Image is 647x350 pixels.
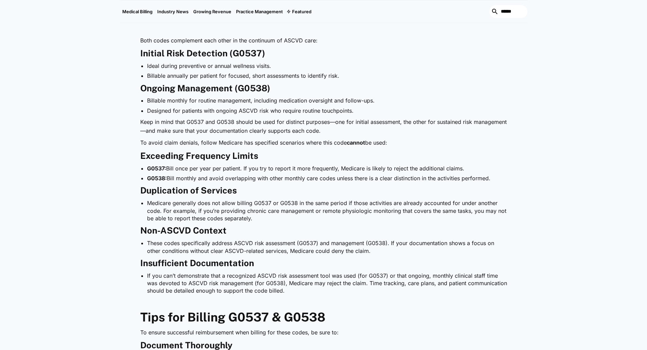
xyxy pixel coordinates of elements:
[140,310,325,324] strong: Tips for Billing G0537 & G0538
[147,174,507,182] li: Bill monthly and avoid overlapping with other monthly care codes unless there is a clear distinct...
[147,239,507,255] li: These codes specifically address ASCVD risk assessment (G0537) and management (G0538). If your do...
[147,272,507,295] li: If you can’t demonstrate that a recognized ASCVD risk assessment tool was used (for G0537) or tha...
[140,225,227,236] strong: Non-ASCVD Context
[147,97,507,104] li: Billable monthly for routine management, including medication oversight and follow-ups.
[234,0,285,23] a: Practice Management
[140,328,507,337] p: To ensure successful reimbursement when billing for these codes, be sure to:
[155,0,191,23] a: Industry News
[140,48,265,58] strong: Initial Risk Detection (G0537)
[140,24,507,33] p: ‍
[120,0,155,23] a: Medical Billing
[147,175,167,182] strong: G0538:
[347,139,365,146] strong: cannot
[292,9,311,14] div: Featured
[147,107,507,114] li: Designed for patients with ongoing ASCVD risk who require routine touchpoints.
[285,0,314,23] div: Featured
[140,139,507,147] p: To avoid claim denials, follow Medicare has specified scenarios where this code be used:
[147,72,507,79] li: Billable annually per patient for focused, short assessments to identify risk.
[140,36,507,45] p: Both codes complement each other in the continuum of ASCVD care:
[140,185,237,196] strong: Duplication of Services
[140,258,254,268] strong: Insufficient Documentation
[140,118,507,135] p: Keep in mind that G0537 and G0538 should be used for distinct purposes—one for initial assessment...
[147,165,507,172] li: Bill once per year per patient. If you try to report it more frequently, Medicare is likely to re...
[140,151,258,161] strong: Exceeding Frequency Limits
[147,165,166,172] strong: G0537:
[147,62,507,70] li: Ideal during preventive or annual wellness visits.
[140,83,270,93] strong: Ongoing Management (G0538)
[147,199,507,222] li: Medicare generally does not allow billing G0537 or G0538 in the same period if those activities a...
[140,298,507,307] p: ‍
[191,0,234,23] a: Growing Revenue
